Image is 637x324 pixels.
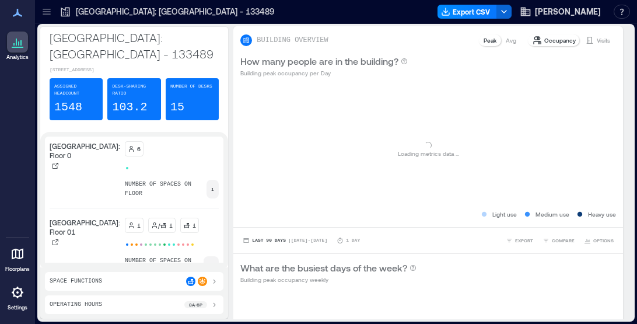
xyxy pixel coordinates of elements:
p: 1548 [54,99,82,116]
p: 1 [211,186,214,193]
p: Number of Desks [170,83,212,90]
p: [GEOGRAPHIC_DATA]: [GEOGRAPHIC_DATA] - 133489 [76,6,275,18]
p: How many people are in the building? [240,54,398,68]
p: [STREET_ADDRESS] [50,67,219,74]
span: [PERSON_NAME] [535,6,601,18]
button: Last 90 Days |[DATE]-[DATE] [240,235,330,246]
p: Peak [484,36,496,45]
p: 1 [192,221,196,230]
p: 8a - 6p [189,301,202,308]
p: 6 [137,144,141,154]
p: number of spaces on floor [125,180,206,198]
p: Analytics [6,54,29,61]
p: Medium use [535,210,569,219]
p: Building peak occupancy per Day [240,68,408,78]
button: [PERSON_NAME] [516,2,604,21]
p: 1 [169,221,173,230]
p: number of spaces on floor [125,256,204,275]
button: Export CSV [437,5,497,19]
p: Operating Hours [50,300,102,309]
p: Building peak occupancy weekly [240,275,416,284]
p: Heavy use [588,210,616,219]
p: 103.2 [112,99,147,116]
p: Settings [8,304,27,311]
p: Occupancy [544,36,576,45]
p: Desk-sharing ratio [112,83,156,97]
button: OPTIONS [582,235,616,246]
p: 1 Day [346,237,360,244]
p: Visits [597,36,610,45]
button: COMPARE [540,235,577,246]
p: BUILDING OVERVIEW [257,36,328,45]
p: What are the busiest days of the week? [240,261,407,275]
p: Assigned Headcount [54,83,98,97]
p: 15 [170,99,184,116]
p: [GEOGRAPHIC_DATA]: Floor 01 [50,218,120,236]
button: EXPORT [503,235,535,246]
p: Loading metrics data ... [398,149,459,158]
a: Floorplans [2,240,33,276]
p: / [158,221,160,230]
span: COMPARE [552,237,575,244]
span: EXPORT [515,237,533,244]
p: 15 [208,262,214,269]
p: Space Functions [50,277,102,286]
p: [GEOGRAPHIC_DATA]: Floor 0 [50,141,120,160]
p: Avg [506,36,516,45]
p: [GEOGRAPHIC_DATA]: [GEOGRAPHIC_DATA] - 133489 [50,29,219,62]
a: Settings [3,278,32,315]
span: OPTIONS [593,237,614,244]
p: Light use [492,210,517,219]
a: Analytics [3,28,32,64]
p: 1 [137,221,141,230]
p: Floorplans [5,266,30,273]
